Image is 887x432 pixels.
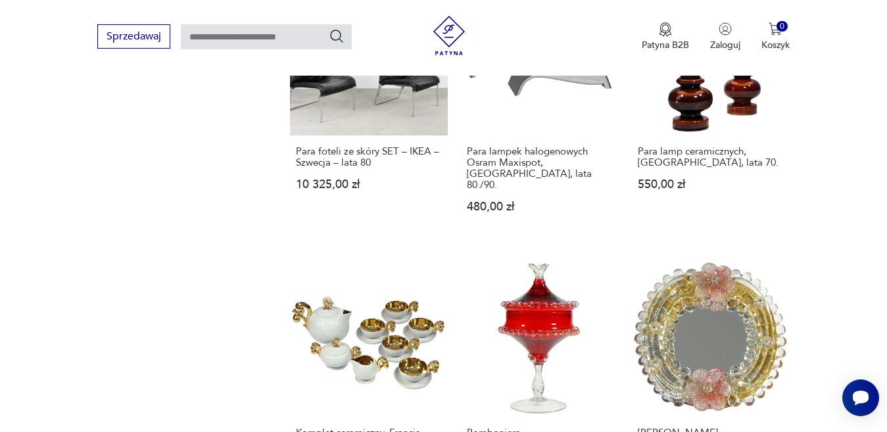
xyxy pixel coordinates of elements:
button: Szukaj [329,28,345,44]
img: Patyna - sklep z meblami i dekoracjami vintage [429,16,469,55]
a: Sprzedawaj [97,33,170,42]
h3: Para lampek halogenowych Osram Maxispot, [GEOGRAPHIC_DATA], lata 80./90. [467,146,613,191]
button: 0Koszyk [761,22,790,51]
h3: Para foteli ze skóry SET – IKEA – Szwecja – lata 80 [296,146,442,168]
a: Ikona medaluPatyna B2B [642,22,689,51]
button: Zaloguj [710,22,740,51]
p: 550,00 zł [638,179,784,190]
iframe: Smartsupp widget button [842,379,879,416]
img: Ikona koszyka [769,22,782,36]
p: 10 325,00 zł [296,179,442,190]
img: Ikona medalu [659,22,672,37]
p: Zaloguj [710,39,740,51]
button: Patyna B2B [642,22,689,51]
h3: Para lamp ceramicznych, [GEOGRAPHIC_DATA], lata 70. [638,146,784,168]
div: 0 [777,21,788,32]
p: Koszyk [761,39,790,51]
img: Ikonka użytkownika [719,22,732,36]
button: Sprzedawaj [97,24,170,49]
p: Patyna B2B [642,39,689,51]
p: 480,00 zł [467,201,613,212]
